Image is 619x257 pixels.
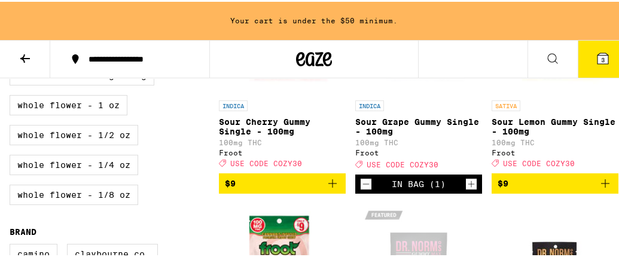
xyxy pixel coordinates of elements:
legend: Brand [10,225,36,235]
button: Decrement [360,176,372,188]
p: Sour Cherry Gummy Single - 100mg [219,115,346,134]
p: 100mg THC [355,137,482,145]
label: Whole Flower - 1/4 oz [10,153,138,173]
span: USE CODE COZY30 [230,158,302,166]
span: USE CODE COZY30 [503,158,575,166]
button: Add to bag [219,172,346,192]
div: Froot [355,147,482,155]
button: Increment [465,176,477,188]
p: Sour Grape Gummy Single - 100mg [355,115,482,134]
p: Sour Lemon Gummy Single - 100mg [492,115,618,134]
p: INDICA [219,99,248,109]
div: In Bag (1) [392,178,446,187]
div: Froot [219,147,346,155]
p: 100mg THC [492,137,618,145]
span: Hi. Need any help? [7,8,86,18]
label: Whole Flower - 1/2 oz [10,123,138,143]
p: SATIVA [492,99,520,109]
span: $9 [225,177,236,186]
label: Whole Flower - 1/8 oz [10,183,138,203]
span: $9 [498,177,508,186]
p: 100mg THC [219,137,346,145]
span: USE CODE COZY30 [367,159,438,167]
button: Add to bag [492,172,618,192]
p: INDICA [355,99,384,109]
label: Whole Flower - 1 oz [10,93,127,114]
div: Froot [492,147,618,155]
span: 3 [601,54,605,62]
